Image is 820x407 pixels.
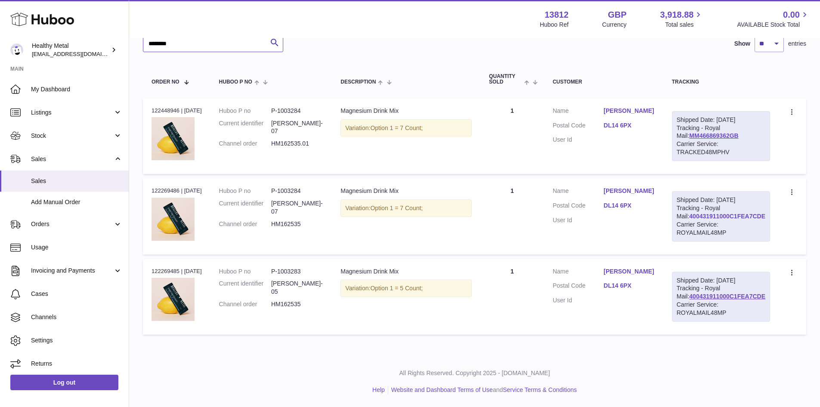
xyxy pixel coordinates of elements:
[31,243,122,252] span: Usage
[602,21,627,29] div: Currency
[152,79,179,85] span: Order No
[553,107,603,117] dt: Name
[219,280,271,296] dt: Current identifier
[219,220,271,228] dt: Channel order
[553,121,603,132] dt: Postal Code
[340,187,472,195] div: Magnesium Drink Mix
[553,282,603,292] dt: Postal Code
[31,267,113,275] span: Invoicing and Payments
[660,9,704,29] a: 3,918.88 Total sales
[677,196,765,204] div: Shipped Date: [DATE]
[152,117,195,160] img: Product_31.jpg
[603,202,654,210] a: DL14 6PX
[603,187,654,195] a: [PERSON_NAME]
[370,124,423,131] span: Option 1 = 7 Count;
[737,21,810,29] span: AVAILABLE Stock Total
[370,285,423,292] span: Option 1 = 5 Count;
[553,267,603,278] dt: Name
[553,216,603,224] dt: User Id
[540,21,569,29] div: Huboo Ref
[553,79,655,85] div: Customer
[31,336,122,345] span: Settings
[152,198,195,241] img: Product_31.jpg
[271,140,323,148] dd: HM162535.01
[31,85,122,93] span: My Dashboard
[32,50,127,57] span: [EMAIL_ADDRESS][DOMAIN_NAME]
[152,187,202,195] div: 122269486 | [DATE]
[340,79,376,85] span: Description
[672,191,770,241] div: Tracking - Royal Mail:
[677,116,765,124] div: Shipped Date: [DATE]
[672,79,770,85] div: Tracking
[689,213,765,220] a: 400431911000C1FEA7CDE
[152,267,202,275] div: 122269485 | [DATE]
[553,187,603,197] dt: Name
[788,40,806,48] span: entries
[271,220,323,228] dd: HM162535
[603,282,654,290] a: DL14 6PX
[689,293,765,300] a: 400431911000C1FEA7CDE
[480,259,544,335] td: 1
[480,178,544,254] td: 1
[219,300,271,308] dt: Channel order
[340,119,472,137] div: Variation:
[219,199,271,216] dt: Current identifier
[271,199,323,216] dd: [PERSON_NAME]-07
[672,111,770,161] div: Tracking - Royal Mail:
[391,386,493,393] a: Website and Dashboard Terms of Use
[219,79,252,85] span: Huboo P no
[689,132,738,139] a: MM466869362GB
[737,9,810,29] a: 0.00 AVAILABLE Stock Total
[553,296,603,304] dt: User Id
[10,375,118,390] a: Log out
[31,220,113,228] span: Orders
[271,119,323,136] dd: [PERSON_NAME]-07
[372,386,385,393] a: Help
[31,155,113,163] span: Sales
[734,40,750,48] label: Show
[271,300,323,308] dd: HM162535
[553,136,603,144] dt: User Id
[31,132,113,140] span: Stock
[677,277,765,285] div: Shipped Date: [DATE]
[340,199,472,217] div: Variation:
[31,198,122,206] span: Add Manual Order
[219,119,271,136] dt: Current identifier
[603,121,654,130] a: DL14 6PX
[608,9,626,21] strong: GBP
[152,107,202,115] div: 122448946 | [DATE]
[340,267,472,276] div: Magnesium Drink Mix
[665,21,703,29] span: Total sales
[677,301,765,317] div: Carrier Service: ROYALMAIL48MP
[340,107,472,115] div: Magnesium Drink Mix
[677,140,765,156] div: Carrier Service: TRACKED48MPHV
[32,42,109,58] div: Healthy Metal
[271,280,323,296] dd: [PERSON_NAME]-05
[340,280,472,297] div: Variation:
[545,9,569,21] strong: 13812
[31,177,122,185] span: Sales
[136,369,813,377] p: All Rights Reserved. Copyright 2025 - [DOMAIN_NAME]
[388,386,577,394] li: and
[503,386,577,393] a: Service Terms & Conditions
[152,278,195,321] img: Product_31.jpg
[603,107,654,115] a: [PERSON_NAME]
[271,267,323,276] dd: P-1003283
[219,107,271,115] dt: Huboo P no
[31,360,122,368] span: Returns
[783,9,800,21] span: 0.00
[219,187,271,195] dt: Huboo P no
[489,74,522,85] span: Quantity Sold
[271,107,323,115] dd: P-1003284
[219,140,271,148] dt: Channel order
[271,187,323,195] dd: P-1003284
[553,202,603,212] dt: Postal Code
[677,221,765,237] div: Carrier Service: ROYALMAIL48MP
[660,9,694,21] span: 3,918.88
[370,205,423,211] span: Option 1 = 7 Count;
[219,267,271,276] dt: Huboo P no
[31,313,122,321] span: Channels
[603,267,654,276] a: [PERSON_NAME]
[10,43,23,56] img: internalAdmin-13812@internal.huboo.com
[480,98,544,174] td: 1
